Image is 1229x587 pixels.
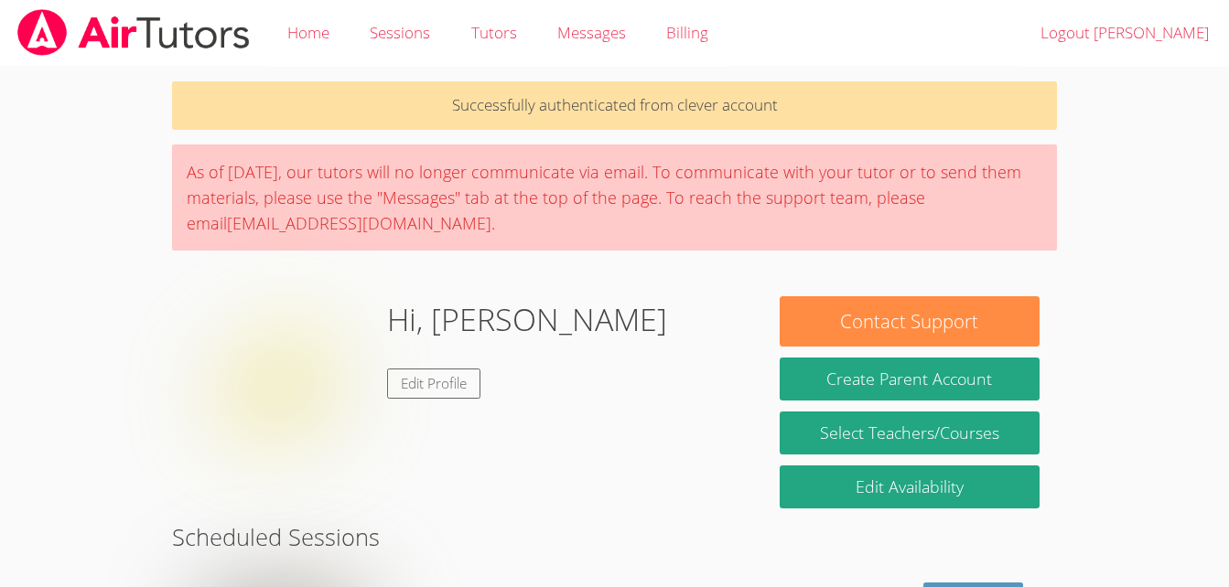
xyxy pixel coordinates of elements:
img: default.png [189,296,372,479]
p: Successfully authenticated from clever account [172,81,1057,130]
h1: Hi, [PERSON_NAME] [387,296,667,343]
button: Create Parent Account [780,358,1040,400]
a: Edit Availability [780,465,1040,508]
a: Select Teachers/Courses [780,411,1040,454]
a: Edit Profile [387,368,480,399]
div: As of [DATE], our tutors will no longer communicate via email. To communicate with your tutor or ... [172,144,1057,251]
img: airtutors_banner-c4298cdbf04f3fff15de1276eac7730deb9818008684d7c2e4769d2f7ddbe033.png [16,9,252,56]
span: Messages [557,22,626,43]
h2: Scheduled Sessions [172,519,1057,554]
button: Contact Support [780,296,1040,347]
